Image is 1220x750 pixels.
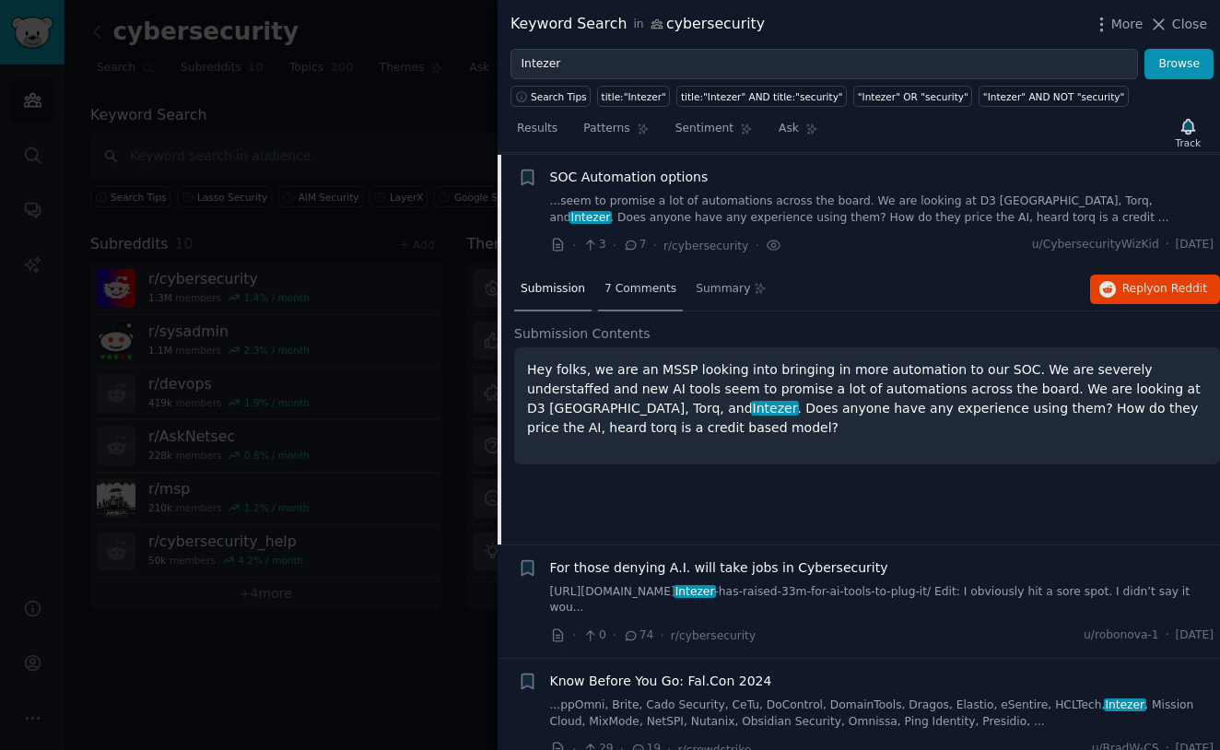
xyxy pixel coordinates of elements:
[1176,136,1201,149] div: Track
[583,121,629,137] span: Patterns
[613,626,616,645] span: ·
[755,236,758,255] span: ·
[1092,15,1144,34] button: More
[633,17,643,33] span: in
[1172,15,1207,34] span: Close
[1104,698,1146,711] span: Intezer
[582,237,605,253] span: 3
[597,86,670,107] a: title:"Intezer"
[676,86,847,107] a: title:"Intezer" AND title:"security"
[550,584,1214,616] a: [URL][DOMAIN_NAME]Intezer-has-raised-33m-for-ai-tools-to-plug-it/ Edit: I obviously hit a sore sp...
[1032,237,1159,253] span: u/CybersecurityWizKid
[510,114,564,152] a: Results
[653,236,657,255] span: ·
[1176,627,1214,644] span: [DATE]
[772,114,825,152] a: Ask
[853,86,972,107] a: "Intezer" OR "security"
[669,114,759,152] a: Sentiment
[604,281,676,298] span: 7 Comments
[550,558,888,578] a: For those denying A.I. will take jobs in Cybersecurity
[577,114,655,152] a: Patterns
[582,627,605,644] span: 0
[521,281,585,298] span: Submission
[1111,15,1144,34] span: More
[613,236,616,255] span: ·
[983,90,1125,103] div: "Intezer" AND NOT "security"
[572,626,576,645] span: ·
[569,211,612,224] span: Intezer
[550,672,772,691] a: Know Before You Go: Fal.Con 2024
[510,49,1138,80] input: Try a keyword related to your business
[751,401,799,416] span: Intezer
[663,240,748,252] span: r/cybersecurity
[1154,282,1207,295] span: on Reddit
[572,236,576,255] span: ·
[660,626,663,645] span: ·
[1090,275,1220,304] button: Replyon Reddit
[510,13,765,36] div: Keyword Search cybersecurity
[1176,237,1214,253] span: [DATE]
[550,193,1214,226] a: ...seem to promise a lot of automations across the board. We are looking at D3 [GEOGRAPHIC_DATA],...
[858,90,968,103] div: "Intezer" OR "security"
[674,585,716,598] span: Intezer
[1169,113,1207,152] button: Track
[623,237,646,253] span: 7
[1122,281,1207,298] span: Reply
[1166,237,1169,253] span: ·
[527,360,1207,438] p: Hey folks, we are an MSSP looking into bringing in more automation to our SOC. We are severely un...
[510,86,591,107] button: Search Tips
[602,90,666,103] div: title:"Intezer"
[514,324,651,344] span: Submission Contents
[1144,49,1214,80] button: Browse
[696,281,750,298] span: Summary
[1149,15,1207,34] button: Close
[531,90,587,103] span: Search Tips
[779,121,799,137] span: Ask
[623,627,653,644] span: 74
[550,697,1214,730] a: ...ppOmni, Brite, Cado Security, CeTu, DoControl, DomainTools, Dragos, Elastio, eSentire, HCLTech...
[671,629,756,642] span: r/cybersecurity
[517,121,557,137] span: Results
[979,86,1129,107] a: "Intezer" AND NOT "security"
[675,121,733,137] span: Sentiment
[1084,627,1159,644] span: u/robonova-1
[1166,627,1169,644] span: ·
[550,168,709,187] a: SOC Automation options
[681,90,843,103] div: title:"Intezer" AND title:"security"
